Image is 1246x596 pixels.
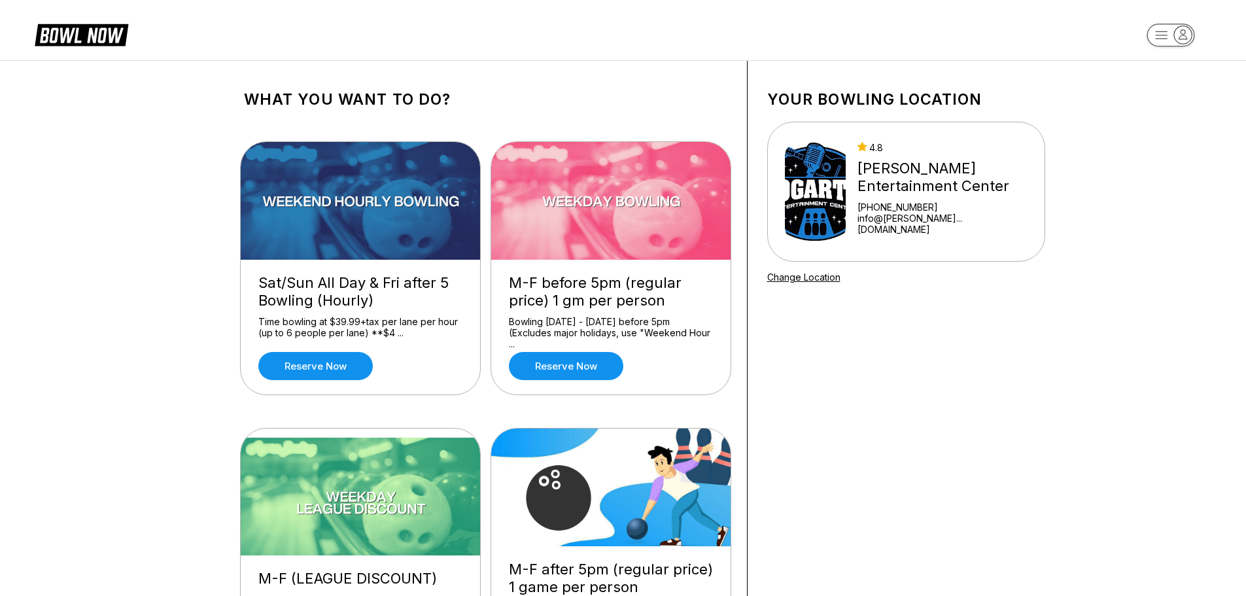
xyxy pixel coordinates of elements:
img: Bogart's Entertainment Center [785,143,846,241]
div: [PHONE_NUMBER] [857,202,1028,213]
a: Reserve now [258,352,373,380]
div: 4.8 [857,142,1028,153]
img: M-F (LEAGUE DISCOUNT) [241,438,481,555]
a: info@[PERSON_NAME]...[DOMAIN_NAME] [857,213,1028,235]
div: M-F after 5pm (regular price) 1 game per person [509,561,713,596]
img: Sat/Sun All Day & Fri after 5 Bowling (Hourly) [241,142,481,260]
img: M-F after 5pm (regular price) 1 game per person [491,429,732,546]
img: M-F before 5pm (regular price) 1 gm per person [491,142,732,260]
h1: What you want to do? [244,90,727,109]
div: Time bowling at $39.99+tax per lane per hour (up to 6 people per lane) **$4 ... [258,316,462,339]
div: M-F before 5pm (regular price) 1 gm per person [509,274,713,309]
div: Bowling [DATE] - [DATE] before 5pm (Excludes major holidays, use "Weekend Hour ... [509,316,713,339]
a: Reserve now [509,352,623,380]
div: M-F (LEAGUE DISCOUNT) [258,570,462,587]
a: Change Location [767,272,840,283]
div: [PERSON_NAME] Entertainment Center [857,160,1028,195]
h1: Your bowling location [767,90,1045,109]
div: Sat/Sun All Day & Fri after 5 Bowling (Hourly) [258,274,462,309]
